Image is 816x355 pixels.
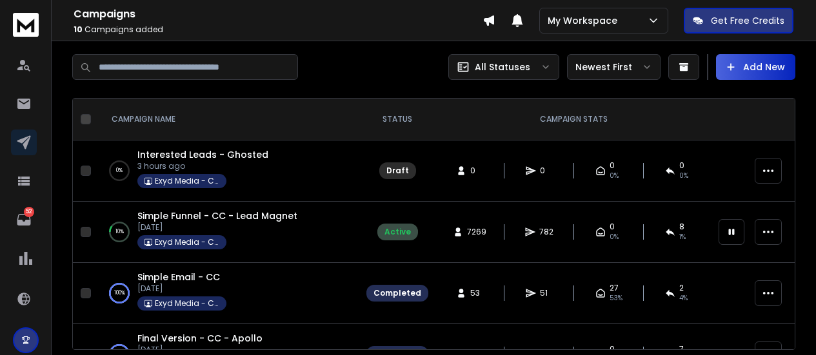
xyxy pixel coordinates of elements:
[470,288,483,298] span: 53
[711,14,784,27] p: Get Free Credits
[475,61,530,73] p: All Statuses
[359,99,436,140] th: STATUS
[137,222,297,233] p: [DATE]
[467,227,486,237] span: 7269
[679,293,688,303] span: 4 %
[386,166,409,176] div: Draft
[155,298,219,309] p: Exyd Media - Commercial Cleaning
[716,54,795,80] button: Add New
[155,176,219,186] p: Exyd Media - Commercial Cleaning
[679,283,684,293] span: 2
[74,24,83,35] span: 10
[74,24,483,35] p: Campaigns added
[610,171,619,181] span: 0%
[610,222,615,232] span: 0
[137,209,297,222] a: Simple Funnel - CC - Lead Magnet
[96,140,359,202] td: 0%Interested Leads - Ghosted3 hours agoExyd Media - Commercial Cleaning
[137,271,220,283] a: Simple Email - CC
[610,160,615,171] span: 0
[137,148,268,161] a: Interested Leads - Ghosted
[540,288,553,298] span: 51
[11,207,37,233] a: 52
[610,232,619,242] span: 0%
[96,99,359,140] th: CAMPAIGN NAME
[137,161,268,171] p: 3 hours ago
[116,164,123,177] p: 0 %
[137,283,226,294] p: [DATE]
[684,8,793,34] button: Get Free Credits
[13,13,39,37] img: logo
[679,160,684,171] span: 0
[540,166,553,176] span: 0
[679,344,684,354] span: 7
[114,287,125,300] p: 100 %
[436,99,711,140] th: CAMPAIGN STATS
[470,166,483,176] span: 0
[137,345,263,355] p: [DATE]
[137,332,263,345] a: Final Version - CC - Apollo
[384,227,411,237] div: Active
[679,232,686,242] span: 1 %
[610,344,615,354] span: 0
[115,225,124,238] p: 10 %
[373,288,421,298] div: Completed
[567,54,661,80] button: Newest First
[96,202,359,263] td: 10%Simple Funnel - CC - Lead Magnet[DATE]Exyd Media - Commercial Cleaning
[548,14,622,27] p: My Workspace
[96,263,359,324] td: 100%Simple Email - CC[DATE]Exyd Media - Commercial Cleaning
[679,222,684,232] span: 8
[155,237,219,247] p: Exyd Media - Commercial Cleaning
[74,6,483,22] h1: Campaigns
[24,207,34,217] p: 52
[679,171,688,181] span: 0%
[610,293,622,303] span: 53 %
[539,227,553,237] span: 782
[610,283,619,293] span: 27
